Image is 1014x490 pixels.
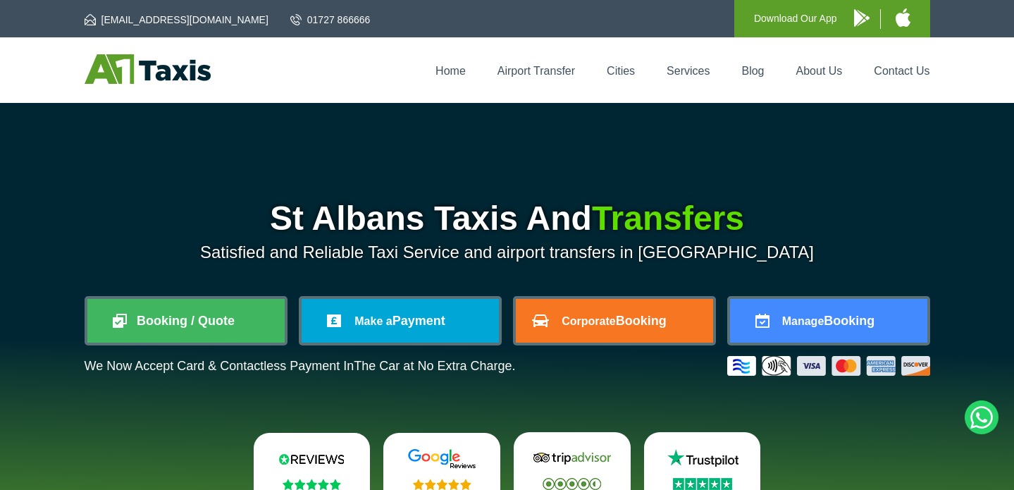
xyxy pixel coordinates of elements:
img: A1 Taxis iPhone App [896,8,910,27]
span: Manage [782,315,824,327]
a: Contact Us [874,65,929,77]
a: Services [667,65,710,77]
a: CorporateBooking [516,299,713,343]
img: Stars [543,478,601,490]
a: [EMAIL_ADDRESS][DOMAIN_NAME] [85,13,268,27]
a: ManageBooking [730,299,927,343]
a: 01727 866666 [290,13,371,27]
span: Transfers [592,200,744,237]
img: Stars [673,478,732,490]
a: Booking / Quote [87,299,285,343]
span: The Car at No Extra Charge. [354,359,515,373]
span: Corporate [562,315,615,327]
img: A1 Taxis Android App [854,9,870,27]
img: Stars [283,479,341,490]
img: Credit And Debit Cards [727,356,930,376]
a: Airport Transfer [497,65,575,77]
img: Reviews.io [269,448,354,470]
a: Blog [741,65,764,77]
img: Google [400,448,484,470]
a: Cities [607,65,635,77]
img: Stars [413,479,471,490]
a: About Us [796,65,843,77]
p: We Now Accept Card & Contactless Payment In [85,359,516,374]
img: Trustpilot [660,448,745,469]
span: Make a [354,315,392,327]
p: Download Our App [754,10,837,27]
a: Home [435,65,466,77]
img: Tripadvisor [530,448,614,469]
a: Make aPayment [302,299,499,343]
img: A1 Taxis St Albans LTD [85,54,211,84]
h1: St Albans Taxis And [85,202,930,235]
p: Satisfied and Reliable Taxi Service and airport transfers in [GEOGRAPHIC_DATA] [85,243,930,262]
